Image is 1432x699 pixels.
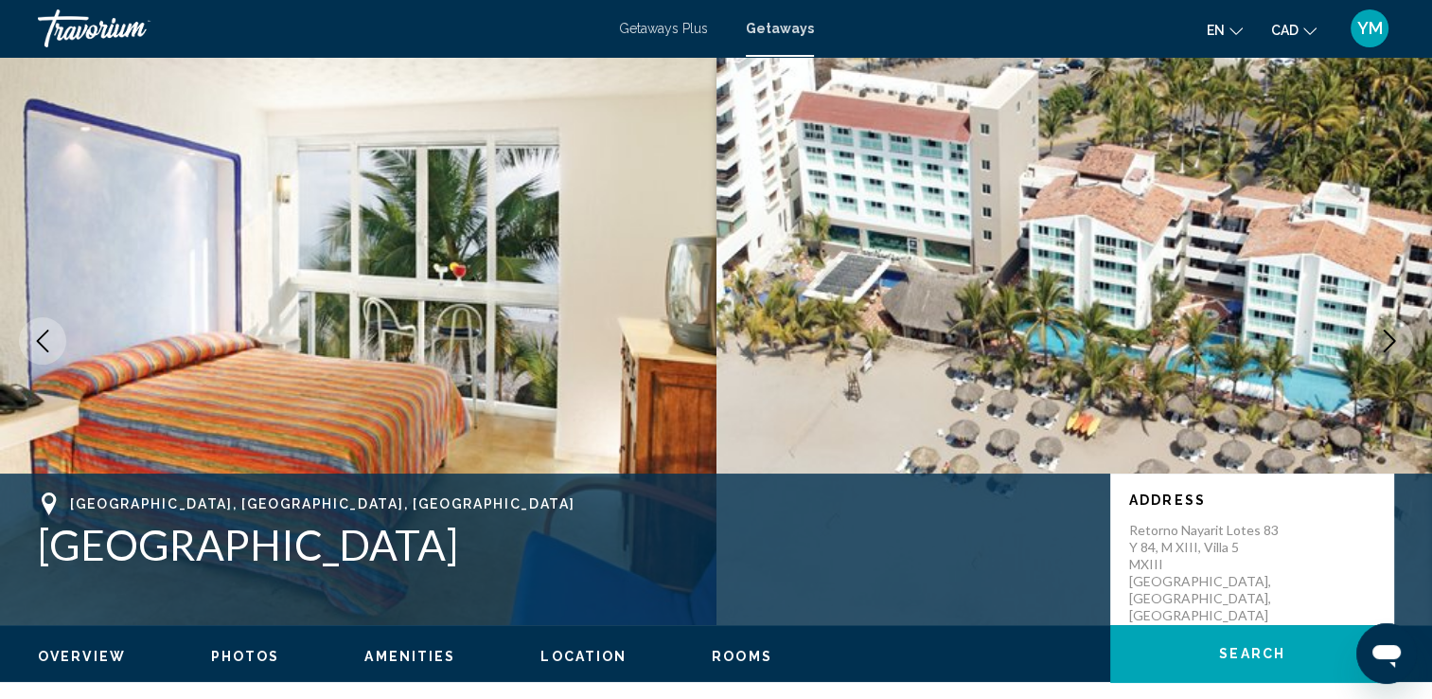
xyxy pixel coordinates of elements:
[619,21,708,36] a: Getaways Plus
[1366,317,1413,365] button: Next image
[712,648,772,665] button: Rooms
[1271,16,1317,44] button: Change currency
[70,496,575,511] span: [GEOGRAPHIC_DATA], [GEOGRAPHIC_DATA], [GEOGRAPHIC_DATA]
[211,648,280,665] button: Photos
[746,21,814,36] a: Getaways
[1110,625,1394,682] button: Search
[1207,23,1225,38] span: en
[1129,522,1281,624] p: Retorno Nayarit Lotes 83 y 84, M XIII, Villa 5 MXIII [GEOGRAPHIC_DATA], [GEOGRAPHIC_DATA], [GEOGR...
[1271,23,1299,38] span: CAD
[540,648,627,665] button: Location
[38,649,126,664] span: Overview
[540,649,627,664] span: Location
[364,648,455,665] button: Amenities
[38,9,600,47] a: Travorium
[1207,16,1243,44] button: Change language
[38,520,1091,569] h1: [GEOGRAPHIC_DATA]
[1129,493,1375,508] p: Address
[211,649,280,664] span: Photos
[1356,623,1417,684] iframe: Button to launch messaging window
[38,648,126,665] button: Overview
[712,649,772,664] span: Rooms
[364,649,455,664] span: Amenities
[1219,647,1285,662] span: Search
[1357,19,1383,38] span: YM
[19,317,66,365] button: Previous image
[1345,9,1394,48] button: User Menu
